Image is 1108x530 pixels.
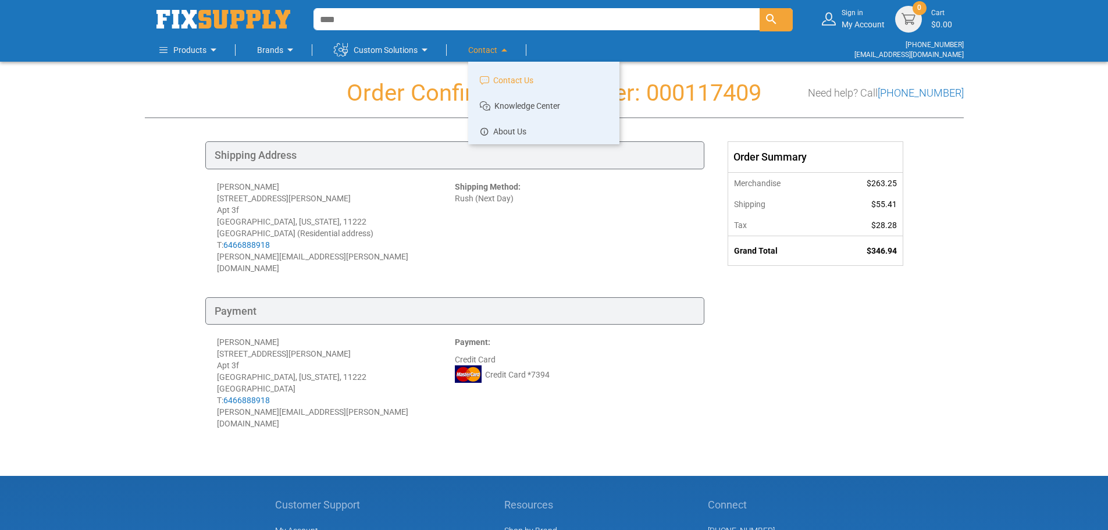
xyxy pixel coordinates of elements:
[504,499,570,511] h5: Resources
[217,336,455,429] div: [PERSON_NAME] [STREET_ADDRESS][PERSON_NAME] Apt 3f [GEOGRAPHIC_DATA], [US_STATE], 11222 [GEOGRAPH...
[275,499,366,511] h5: Customer Support
[708,499,833,511] h5: Connect
[878,87,964,99] a: [PHONE_NUMBER]
[485,369,550,380] span: Credit Card *7394
[842,8,885,30] div: My Account
[156,10,290,29] a: store logo
[728,172,829,194] th: Merchandise
[494,100,560,112] span: Knowledge Center
[493,74,533,86] span: Contact Us
[334,38,432,62] a: Custom Solutions
[906,41,964,49] a: [PHONE_NUMBER]
[455,337,490,347] strong: Payment:
[159,38,220,62] a: Products
[223,240,270,250] a: 6466888918
[217,181,455,274] div: [PERSON_NAME] [STREET_ADDRESS][PERSON_NAME] Apt 3f [GEOGRAPHIC_DATA], [US_STATE], 11222 [GEOGRAPH...
[867,179,897,188] span: $263.25
[808,87,964,99] h3: Need help? Call
[867,246,897,255] span: $346.94
[205,297,704,325] div: Payment
[257,38,297,62] a: Brands
[842,8,885,18] small: Sign in
[728,142,903,172] div: Order Summary
[455,336,693,429] div: Credit Card
[871,200,897,209] span: $55.41
[728,215,829,236] th: Tax
[734,246,778,255] strong: Grand Total
[871,220,897,230] span: $28.28
[931,8,952,18] small: Cart
[493,126,526,137] span: About Us
[455,182,521,191] strong: Shipping Method:
[455,181,693,274] div: Rush (Next Day)
[205,141,704,169] div: Shipping Address
[728,194,829,215] th: Shipping
[468,38,511,62] a: Contact
[223,396,270,405] a: 6466888918
[455,365,482,383] img: MC
[931,20,952,29] span: $0.00
[156,10,290,29] img: Fix Industrial Supply
[145,80,964,106] h1: Order Confirmation Number: 000117409
[854,51,964,59] a: [EMAIL_ADDRESS][DOMAIN_NAME]
[917,3,921,13] span: 0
